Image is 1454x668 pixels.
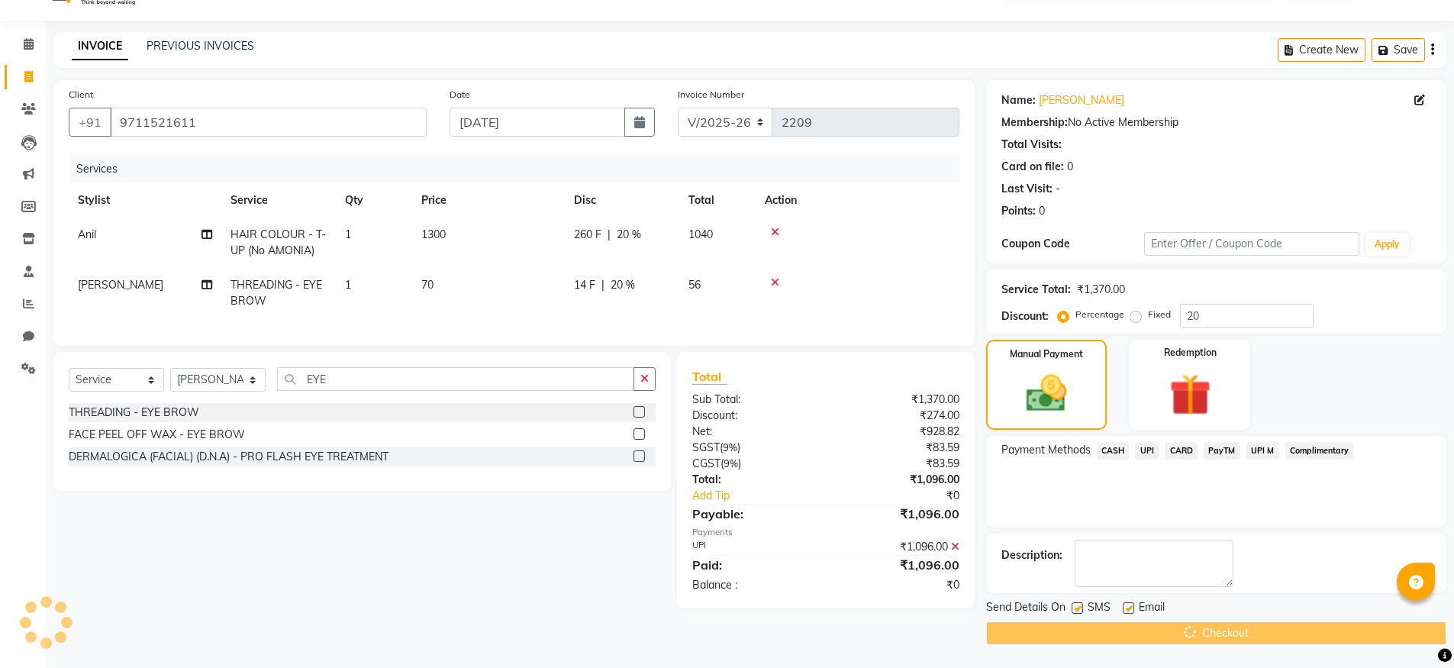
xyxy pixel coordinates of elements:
[345,278,351,292] span: 1
[681,556,826,574] div: Paid:
[681,577,826,593] div: Balance :
[69,183,221,218] th: Stylist
[1278,38,1365,62] button: Create New
[336,183,412,218] th: Qty
[826,505,971,523] div: ₹1,096.00
[345,228,351,241] span: 1
[826,456,971,472] div: ₹83.59
[1014,370,1079,417] img: _cash.svg
[1156,369,1224,421] img: _gift.svg
[692,440,720,454] span: SGST
[608,227,611,243] span: |
[1204,442,1240,460] span: PayTM
[681,408,826,424] div: Discount:
[565,183,679,218] th: Disc
[574,227,601,243] span: 260 F
[231,278,322,308] span: THREADING - EYE BROW
[1001,159,1064,175] div: Card on file:
[421,278,434,292] span: 70
[1001,181,1053,197] div: Last Visit:
[1001,92,1036,108] div: Name:
[826,539,971,555] div: ₹1,096.00
[1001,137,1062,153] div: Total Visits:
[1097,442,1130,460] span: CASH
[724,457,738,470] span: 9%
[723,441,737,453] span: 9%
[1001,308,1049,324] div: Discount:
[231,228,326,257] span: HAIR COLOUR - T-UP (No AMONIA)
[1001,115,1431,131] div: No Active Membership
[412,183,565,218] th: Price
[1001,282,1071,298] div: Service Total:
[110,108,427,137] input: Search by Name/Mobile/Email/Code
[277,367,634,391] input: Search or Scan
[1372,38,1425,62] button: Save
[69,427,245,443] div: FACE PEEL OFF WAX - EYE BROW
[681,440,826,456] div: ( )
[826,408,971,424] div: ₹274.00
[681,472,826,488] div: Total:
[1001,442,1091,458] span: Payment Methods
[1039,92,1124,108] a: [PERSON_NAME]
[826,472,971,488] div: ₹1,096.00
[70,155,971,183] div: Services
[826,440,971,456] div: ₹83.59
[1001,115,1068,131] div: Membership:
[611,277,635,293] span: 20 %
[1139,599,1165,618] span: Email
[692,369,727,385] span: Total
[69,108,111,137] button: +91
[678,88,744,102] label: Invoice Number
[756,183,959,218] th: Action
[72,33,128,60] a: INVOICE
[1075,308,1124,321] label: Percentage
[221,183,336,218] th: Service
[688,278,701,292] span: 56
[1144,232,1359,256] input: Enter Offer / Coupon Code
[421,228,446,241] span: 1300
[1067,159,1073,175] div: 0
[692,457,721,470] span: CGST
[681,424,826,440] div: Net:
[574,277,595,293] span: 14 F
[1056,181,1060,197] div: -
[1039,203,1045,219] div: 0
[1010,347,1083,361] label: Manual Payment
[1001,236,1145,252] div: Coupon Code
[850,488,971,504] div: ₹0
[78,228,96,241] span: Anil
[1246,442,1279,460] span: UPI M
[1077,282,1125,298] div: ₹1,370.00
[1088,599,1111,618] span: SMS
[681,488,850,504] a: Add Tip
[688,228,713,241] span: 1040
[69,405,199,421] div: THREADING - EYE BROW
[69,88,93,102] label: Client
[826,424,971,440] div: ₹928.82
[679,183,756,218] th: Total
[69,449,388,465] div: DERMALOGICA (FACIAL) (D.N.A) - PRO FLASH EYE TREATMENT
[1285,442,1354,460] span: Complimentary
[826,392,971,408] div: ₹1,370.00
[681,539,826,555] div: UPI
[601,277,604,293] span: |
[1164,346,1217,360] label: Redemption
[78,278,163,292] span: [PERSON_NAME]
[681,505,826,523] div: Payable:
[1148,308,1171,321] label: Fixed
[1365,233,1409,256] button: Apply
[450,88,470,102] label: Date
[826,577,971,593] div: ₹0
[617,227,641,243] span: 20 %
[1001,547,1062,563] div: Description:
[986,599,1066,618] span: Send Details On
[681,456,826,472] div: ( )
[692,526,959,539] div: Payments
[681,392,826,408] div: Sub Total:
[147,39,254,53] a: PREVIOUS INVOICES
[1135,442,1159,460] span: UPI
[1001,203,1036,219] div: Points:
[1165,442,1198,460] span: CARD
[826,556,971,574] div: ₹1,096.00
